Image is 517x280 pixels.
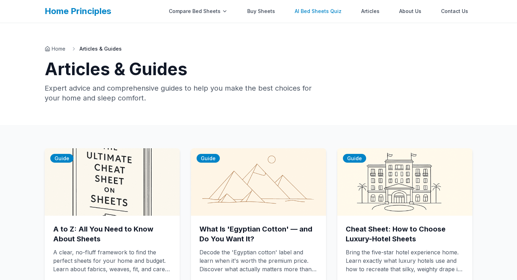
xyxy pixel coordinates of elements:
[45,6,111,16] a: Home Principles
[343,154,366,163] span: Guide
[395,4,426,18] a: About Us
[346,224,464,244] h2: Cheat Sheet: How to Choose Luxury-Hotel Sheets
[437,4,472,18] a: Contact Us
[45,83,315,103] p: Expert advice and comprehensive guides to help you make the best choices for your home and sleep ...
[50,154,74,163] span: Guide
[291,4,346,18] a: AI Bed Sheets Quiz
[357,4,384,18] a: Articles
[197,154,220,163] span: Guide
[243,4,279,18] a: Buy Sheets
[165,4,232,18] div: Compare Bed Sheets
[199,224,318,244] h2: What Is 'Egyptian Cotton' — and Do You Want It?
[53,248,171,273] p: A clear, no-fluff framework to find the perfect sheets for your home and budget. Learn about fabr...
[53,224,171,244] h2: A to Z: All You Need to Know About Sheets
[337,148,472,216] img: Cheat Sheet: How to Choose Luxury-Hotel Sheets
[346,248,464,273] p: Bring the five-star hotel experience home. Learn exactly what luxury hotels use and how to recrea...
[45,148,180,216] img: A to Z: All You Need to Know About Sheets
[45,45,65,52] a: Home
[45,61,472,78] h1: Articles & Guides
[191,148,326,216] img: What Is 'Egyptian Cotton' — and Do You Want It?
[45,45,472,52] nav: Breadcrumb
[79,45,122,52] span: Articles & Guides
[199,248,318,273] p: Decode the 'Egyptian cotton' label and learn when it's worth the premium price. Discover what act...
